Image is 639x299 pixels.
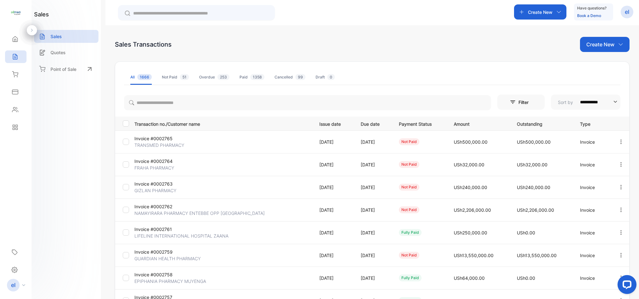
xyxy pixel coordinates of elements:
span: USh13,550,000.00 [517,253,557,258]
div: Cancelled [275,74,305,80]
iframe: LiveChat chat widget [612,273,639,299]
span: 99 [295,74,305,80]
p: Invoice [580,139,605,145]
p: TRANSMED PHARMACY [134,142,193,148]
span: USh32,000.00 [454,162,484,167]
p: Invoice [580,161,605,168]
p: Invoice #0002764 [134,158,193,164]
p: Create New [586,41,614,48]
div: Draft [316,74,335,80]
div: fully paid [399,274,422,281]
div: not paid [399,252,419,259]
span: USh500,000.00 [517,139,551,145]
p: Invoice [580,252,605,259]
p: Outstanding [517,119,567,127]
p: [DATE] [319,229,348,236]
button: Create New [580,37,630,52]
a: Point of Sale [34,62,98,76]
span: USh0.00 [517,230,535,235]
p: [DATE] [361,252,386,259]
div: All [130,74,152,80]
p: Invoice [580,207,605,213]
span: USh240,000.00 [454,185,487,190]
span: 253 [217,74,229,80]
h1: sales [34,10,49,19]
p: FRAHA PHARMACY [134,164,193,171]
span: USh2,206,000.00 [454,207,491,213]
p: [DATE] [319,207,348,213]
a: Sales [34,30,98,43]
div: Not Paid [162,74,189,80]
div: Sales Transactions [115,40,172,49]
img: logo [11,8,21,18]
span: 51 [180,74,189,80]
span: USh32,000.00 [517,162,547,167]
span: USh2,206,000.00 [517,207,554,213]
p: [DATE] [361,207,386,213]
span: USh240,000.00 [517,185,550,190]
p: [DATE] [361,275,386,281]
p: [DATE] [319,275,348,281]
p: el [625,8,629,16]
span: USh13,550,000.00 [454,253,494,258]
p: [DATE] [361,184,386,191]
p: [DATE] [319,139,348,145]
p: NAMAYIRARA PHARMACY ENTEBBE OPP [GEOGRAPHIC_DATA] [134,210,265,216]
p: Point of Sale [50,66,76,72]
p: [DATE] [361,229,386,236]
p: Due date [361,119,386,127]
span: USh250,000.00 [454,230,487,235]
a: Quotes [34,46,98,59]
p: Invoice #0002762 [134,203,193,210]
span: USh500,000.00 [454,139,488,145]
p: Issue date [319,119,348,127]
p: EPIPHANIA PHARMACY MUYENGA [134,278,206,285]
p: Have questions? [577,5,606,11]
p: GIZLAN PHARMACY [134,187,193,194]
span: 1666 [137,74,152,80]
p: Amount [454,119,504,127]
p: [DATE] [319,161,348,168]
span: USh0.00 [517,275,535,281]
p: Sort by [558,99,573,106]
button: el [621,4,633,20]
p: [DATE] [319,184,348,191]
p: [DATE] [361,161,386,168]
p: Sales [50,33,62,40]
p: Invoice [580,229,605,236]
div: not paid [399,184,419,191]
div: not paid [399,138,419,145]
p: GUARDIAN HEALTH PHARMACY [134,255,201,262]
p: Type [580,119,605,127]
div: Overdue [199,74,229,80]
span: USh64,000.00 [454,275,485,281]
p: Payment Status [399,119,441,127]
p: Invoice #0002758 [134,271,193,278]
div: fully paid [399,229,422,236]
p: Invoice [580,275,605,281]
p: Invoice #0002765 [134,135,193,142]
div: not paid [399,206,419,213]
div: not paid [399,161,419,168]
p: LIFELINE INTERNATIONAL HOSPITAL ZAANA [134,233,228,239]
span: 0 [327,74,335,80]
p: Create New [528,9,553,15]
p: Transaction no./Customer name [134,119,311,127]
button: Create New [514,4,566,20]
div: Paid [240,74,264,80]
p: Invoice #0002759 [134,249,193,255]
p: [DATE] [361,139,386,145]
p: el [11,281,15,289]
p: Quotes [50,49,66,56]
p: Invoice [580,184,605,191]
a: Book a Demo [577,13,601,18]
span: 1358 [250,74,264,80]
p: Invoice #0002761 [134,226,193,233]
p: [DATE] [319,252,348,259]
button: Sort by [551,95,620,110]
p: Invoice #0002763 [134,181,193,187]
